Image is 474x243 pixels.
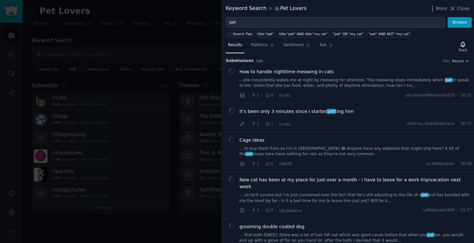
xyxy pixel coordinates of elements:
[443,59,450,63] div: Sort
[426,161,455,167] span: u/catladyspain
[407,121,455,127] span: u/hanna_looklikebanana
[240,77,472,89] a: ...she consistently wakes me at night by meowing for attention. The meowing stops immediately whe...
[240,108,354,115] a: It’s been only 3 minutes since I startedpetting him
[456,40,469,53] button: Track
[460,208,472,213] span: 15:57
[256,59,263,63] span: 100
[283,42,304,48] span: Sentiment
[247,207,249,214] span: ·
[262,160,263,167] span: ·
[249,40,276,53] a: Patterns
[327,109,336,114] span: pet
[333,32,363,36] div: "pet" OR "my cat"
[269,6,272,12] span: in
[279,93,291,98] span: r/cats
[276,121,277,127] span: ·
[251,93,259,98] span: 1
[251,42,267,48] span: Patterns
[265,161,273,167] span: 0
[279,32,328,36] div: title:"pet" AND title:"my cat"
[251,121,259,127] span: 1
[457,5,469,12] span: Close
[240,146,472,157] a: ... to buy them from as I'm in [GEOGRAPHIC_DATA] 😂 Anyone have any websites that might ship here?...
[251,161,259,167] span: 1
[245,152,253,156] span: pet
[262,121,263,127] span: ·
[460,161,472,167] span: 16:08
[457,161,458,167] span: ·
[448,17,472,28] button: Browse
[279,162,292,166] span: r/RATS
[247,160,249,167] span: ·
[320,42,327,48] span: Ask
[240,137,265,144] a: Cage ideas
[436,5,447,12] span: More
[276,160,277,167] span: ·
[421,193,429,197] span: pet
[369,32,410,36] div: "pet" AND NOT "my cat"
[281,40,313,53] a: Sentiment
[228,42,242,48] span: Results
[279,122,291,127] span: r/cats
[452,59,464,63] span: Recent
[457,121,458,127] span: ·
[459,48,467,52] div: Track
[262,207,263,214] span: ·
[317,40,336,53] a: Ask
[226,30,254,37] button: Search Tips
[429,5,447,12] button: More
[262,92,263,99] span: ·
[247,121,249,127] span: ·
[265,93,273,98] span: 0
[226,5,307,13] div: Keyword Search Pet Lovers
[423,208,455,213] span: u/999avatar999
[240,177,472,190] a: New cat has been at my place for just over a month - I have to leave for a work trip/vacation nex...
[240,68,334,75] a: How to handle nighttime meowing in cats
[233,32,252,36] span: Search Tips
[240,108,354,115] span: It’s been only 3 minutes since I started ting him
[367,30,411,37] a: "pet" AND NOT "my cat"
[258,32,274,36] div: title:"pet"
[452,59,469,63] button: Recent
[405,93,455,98] span: u/ConstantWonderful319
[276,92,277,99] span: ·
[276,207,277,214] span: ·
[226,40,244,53] a: Results
[278,30,329,37] a: title:"pet" AND title:"my cat"
[240,192,472,204] a: ... so he'll survive but I'm just concerned over the fact that he's still adjusting to the life o...
[445,78,453,82] span: pet
[457,208,458,213] span: ·
[226,58,254,64] span: Submission s
[279,208,302,213] span: r/CatAdvice
[457,93,458,98] span: ·
[460,121,472,127] span: 16:17
[265,208,273,213] span: 0
[449,5,469,12] button: Close
[460,93,472,98] span: 16:31
[251,208,259,213] span: 1
[226,17,445,28] input: Try a keyword related to your business
[247,92,249,99] span: ·
[240,223,305,230] a: grooming double coated dog
[256,30,275,37] a: title:"pet"
[427,233,434,237] span: pet
[331,30,365,37] a: "pet" OR "my cat"
[265,121,273,127] span: 1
